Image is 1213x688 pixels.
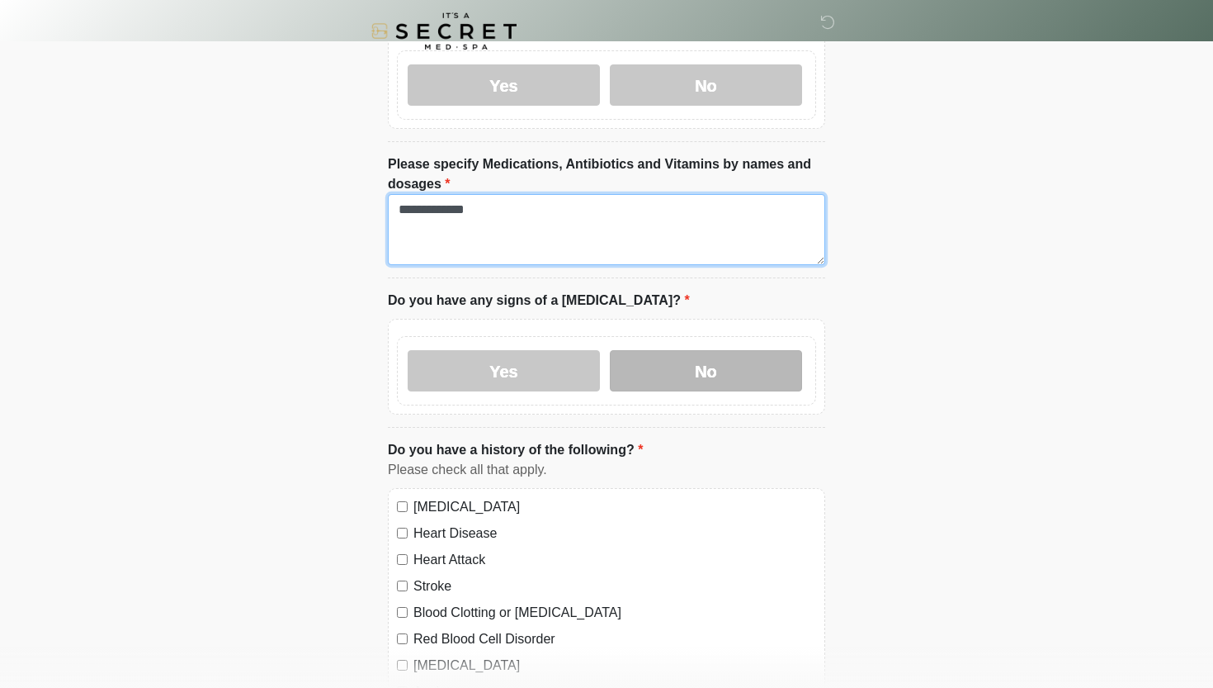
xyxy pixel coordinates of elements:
[388,291,690,311] label: Do you have any signs of a [MEDICAL_DATA]?
[413,497,816,517] label: [MEDICAL_DATA]
[388,154,825,194] label: Please specify Medications, Antibiotics and Vitamins by names and dosages
[388,460,825,480] div: Please check all that apply.
[413,576,816,596] label: Stroke
[371,12,517,50] img: It's A Secret Med Spa Logo
[397,607,408,618] input: Blood Clotting or [MEDICAL_DATA]
[413,550,816,570] label: Heart Attack
[610,64,802,106] label: No
[397,660,408,671] input: [MEDICAL_DATA]
[397,501,408,512] input: [MEDICAL_DATA]
[610,350,802,391] label: No
[408,64,600,106] label: Yes
[397,554,408,565] input: Heart Attack
[408,350,600,391] label: Yes
[413,603,816,623] label: Blood Clotting or [MEDICAL_DATA]
[413,656,816,676] label: [MEDICAL_DATA]
[397,528,408,539] input: Heart Disease
[397,581,408,591] input: Stroke
[388,440,643,460] label: Do you have a history of the following?
[413,629,816,649] label: Red Blood Cell Disorder
[397,633,408,644] input: Red Blood Cell Disorder
[413,524,816,543] label: Heart Disease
